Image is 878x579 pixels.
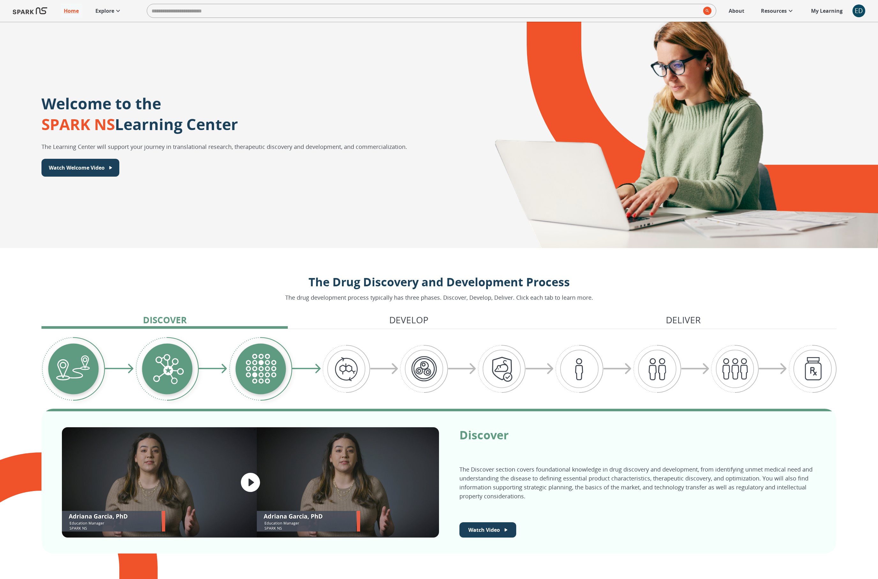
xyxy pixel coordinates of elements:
[292,364,321,374] img: arrow-right
[525,363,554,375] img: arrow-right
[64,7,79,15] p: Home
[725,4,748,18] a: About
[701,4,711,18] button: search
[811,7,843,15] p: My Learning
[389,313,428,326] p: Develop
[143,313,187,326] p: Discover
[370,363,398,375] img: arrow-right
[62,427,439,538] div: Logo of SPARK NS, featuring the words "Discover: Drug Discovery and Early Planning"
[729,7,744,15] p: About
[448,363,476,375] img: arrow-right
[459,522,516,538] button: Watch Welcome Video
[758,4,798,18] a: Resources
[681,363,710,375] img: arrow-right
[13,3,47,18] img: Logo of SPARK at Stanford
[759,363,787,375] img: arrow-right
[603,363,632,375] img: arrow-right
[236,468,264,496] button: play video
[808,4,846,18] a: My Learning
[199,364,227,374] img: arrow-right
[459,465,816,501] p: The Discover section covers foundational knowledge in drug discovery and development, from identi...
[41,114,115,135] span: SPARK NS
[761,7,787,15] p: Resources
[460,22,878,248] div: A montage of drug development icons and a SPARK NS logo design element
[92,4,125,18] a: Explore
[49,164,105,172] p: Watch Welcome Video
[285,274,593,291] p: The Drug Discovery and Development Process
[285,293,593,302] p: The drug development process typically has three phases. Discover, Develop, Deliver. Click each t...
[41,337,837,401] div: Graphic showing the progression through the Discover, Develop, and Deliver pipeline, highlighting...
[61,4,82,18] a: Home
[105,364,133,374] img: arrow-right
[666,313,701,326] p: Deliver
[852,4,865,17] button: account of current user
[459,427,816,443] p: Discover
[852,4,865,17] div: ED
[41,159,119,177] button: Watch Welcome Video
[468,526,500,534] p: Watch Video
[41,93,238,135] p: Welcome to the Learning Center
[95,7,114,15] p: Explore
[41,142,407,151] p: The Learning Center will support your journey in translational research, therapeutic discovery an...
